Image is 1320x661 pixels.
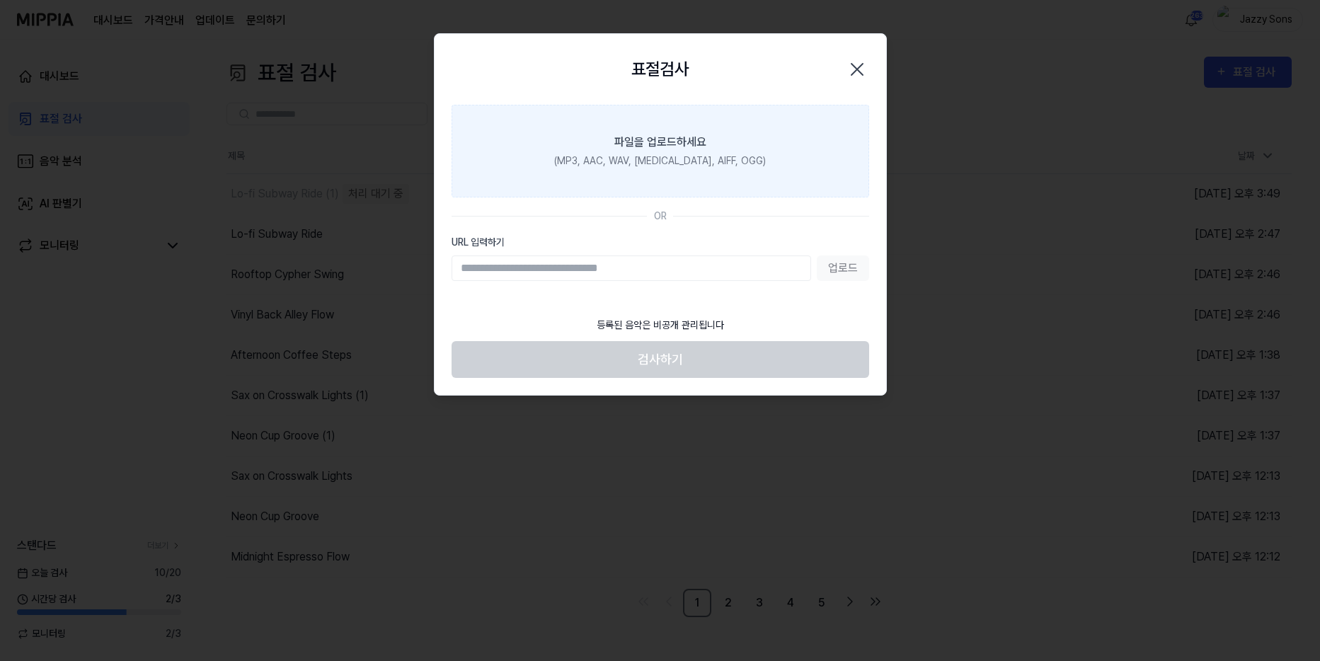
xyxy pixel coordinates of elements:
div: 파일을 업로드하세요 [614,134,706,151]
div: 등록된 음악은 비공개 관리됩니다 [588,309,733,341]
label: URL 입력하기 [452,235,869,250]
div: OR [654,209,667,224]
h2: 표절검사 [631,57,689,82]
div: (MP3, AAC, WAV, [MEDICAL_DATA], AIFF, OGG) [554,154,766,168]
